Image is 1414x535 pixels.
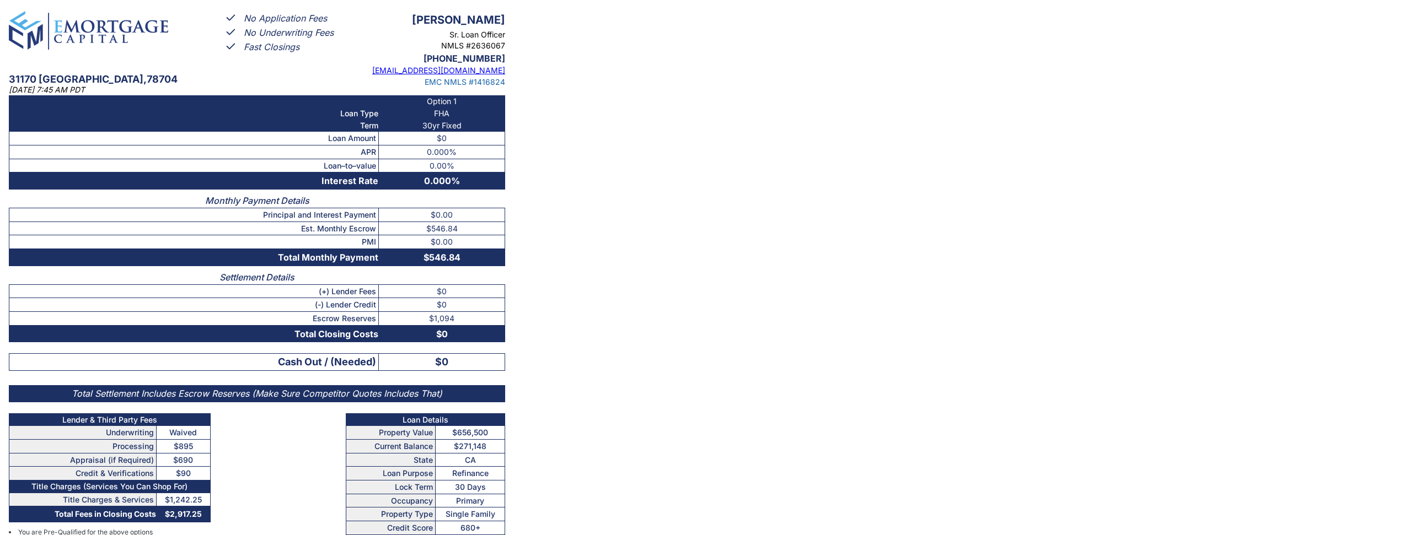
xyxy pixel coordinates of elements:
th: Underwriting [9,426,157,440]
span: $895 [174,441,193,451]
td: 30 Days [436,480,505,494]
th: Principal and Interest Payment [9,208,379,221]
span: $546.84 [424,252,460,263]
td: Option 1 [379,95,505,107]
th: Interest Rate [9,172,379,190]
th: Credit Score [346,521,436,535]
span: $2,917.25 [165,509,202,518]
td: 30yr Fixed [379,120,505,132]
span: $546.84 [426,224,458,233]
th: Term [9,120,379,132]
td: Waived [156,426,210,440]
span: $0 [437,300,447,309]
th: Current Balance [346,439,436,453]
th: Est. Monthly Escrow [9,221,379,235]
p: Total Settlement Includes Escrow Reserves (Make Sure Competitor Quotes Includes That) [9,385,505,402]
span: $0 [437,133,447,143]
th: Loan Amount [9,132,379,145]
span: $0.00 [431,237,453,246]
p: Sr. Loan Officer [346,29,505,40]
span: $1,242.25 [165,495,202,504]
td: 680+ [436,521,505,535]
th: Monthly Payment Details [9,190,505,208]
th: Total Fees in Closing Costs [9,506,157,522]
p: Fast Closings [244,40,299,54]
th: (+) Lender Fees [9,284,379,298]
span: 0.00% [430,161,454,170]
th: Lock Term [346,480,436,494]
th: Appraisal (if Required) [9,453,157,467]
td: Primary [436,494,505,507]
span: $656,500 [452,428,488,437]
th: Loan Purpose [346,467,436,480]
img: emc-logo-full.png [9,11,168,50]
th: Loan Type [9,107,379,120]
span: $0 [437,287,447,296]
span: $0.00 [431,210,453,219]
span: $690 [173,455,193,464]
td: Single Family [436,507,505,521]
th: Loan Details [346,413,505,426]
p: No Underwriting Fees [244,26,334,40]
th: APR [9,145,379,159]
p: No Application Fees [244,12,327,25]
th: Total Monthly Payment [9,248,379,266]
th: Settlement Details [9,266,505,284]
th: Title Charges (Services You Can Shop For) [9,480,211,493]
a: [EMAIL_ADDRESS][DOMAIN_NAME] [372,66,505,75]
th: Credit & Verifications [9,467,157,480]
p: [PHONE_NUMBER] [346,52,505,66]
td: CA [436,453,505,467]
th: Occupancy [346,494,436,507]
span: $1,094 [429,314,454,323]
th: Processing [9,439,157,453]
td: FHA [379,107,505,120]
p: [DATE] 7:45 AM PDT [9,84,168,95]
span: $90 [176,468,191,478]
th: Title Charges & Services [9,493,157,506]
span: 0.000% [427,147,457,156]
p: EMC NMLS #1416824 [346,77,505,88]
th: (-) Lender Credit [9,298,379,312]
span: $0 [435,356,448,368]
th: PMI [9,235,379,249]
th: State [346,453,436,467]
p: 31170 [GEOGRAPHIC_DATA] , 78704 [9,72,312,88]
p: [PERSON_NAME] [346,11,505,29]
span: 0.000% [424,175,460,186]
span: $271,148 [454,441,486,451]
p: NMLS # 2636067 [346,40,505,51]
th: Property Value [346,426,436,440]
td: Refinance [436,467,505,480]
th: Cash Out / (Needed) [9,353,379,370]
th: Escrow Reserves [9,311,379,325]
th: Loan–to–value [9,159,379,172]
span: $0 [436,328,448,339]
th: Lender & Third Party Fees [9,413,211,426]
th: Property Type [346,507,436,521]
th: Total Closing Costs [9,325,379,342]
